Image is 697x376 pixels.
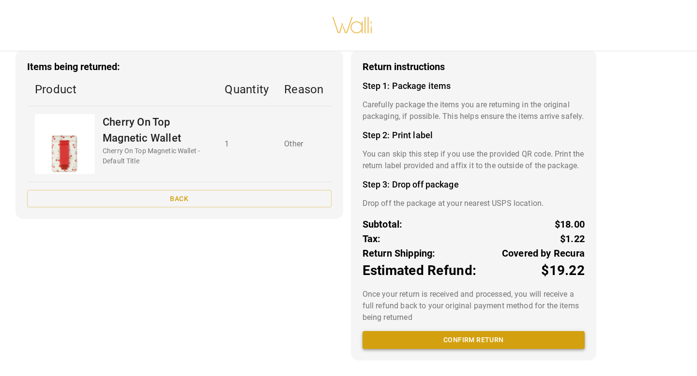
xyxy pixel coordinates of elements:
p: Once your return is received and processed, you will receive a full refund back to your original ... [363,289,585,323]
p: $1.22 [560,231,585,246]
p: Covered by Recura [502,246,585,260]
p: 1 [225,138,269,150]
h4: Step 3: Drop off package [363,179,585,190]
p: $19.22 [541,260,585,281]
h4: Step 2: Print label [363,130,585,141]
p: $18.00 [555,217,585,231]
h3: Return instructions [363,61,585,72]
button: Back [27,190,332,208]
p: Tax: [363,231,381,246]
p: Product [35,81,209,98]
p: Return Shipping: [363,246,436,260]
p: Other [284,138,323,150]
p: You can skip this step if you use the provided QR code. Print the return label provided and affix... [363,148,585,172]
p: Drop off the package at your nearest USPS location. [363,198,585,209]
button: Confirm return [363,331,585,349]
p: Subtotal: [363,217,403,231]
p: Estimated Refund: [363,260,476,281]
p: Cherry On Top Magnetic Wallet - Default Title [103,146,209,166]
p: Carefully package the items you are returning in the original packaging, if possible. This helps ... [363,99,585,122]
p: Cherry On Top Magnetic Wallet [103,114,209,146]
p: Quantity [225,81,269,98]
h3: Items being returned: [27,61,332,72]
p: Reason [284,81,323,98]
img: walli-inc.myshopify.com [332,4,373,46]
h4: Step 1: Package items [363,81,585,91]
